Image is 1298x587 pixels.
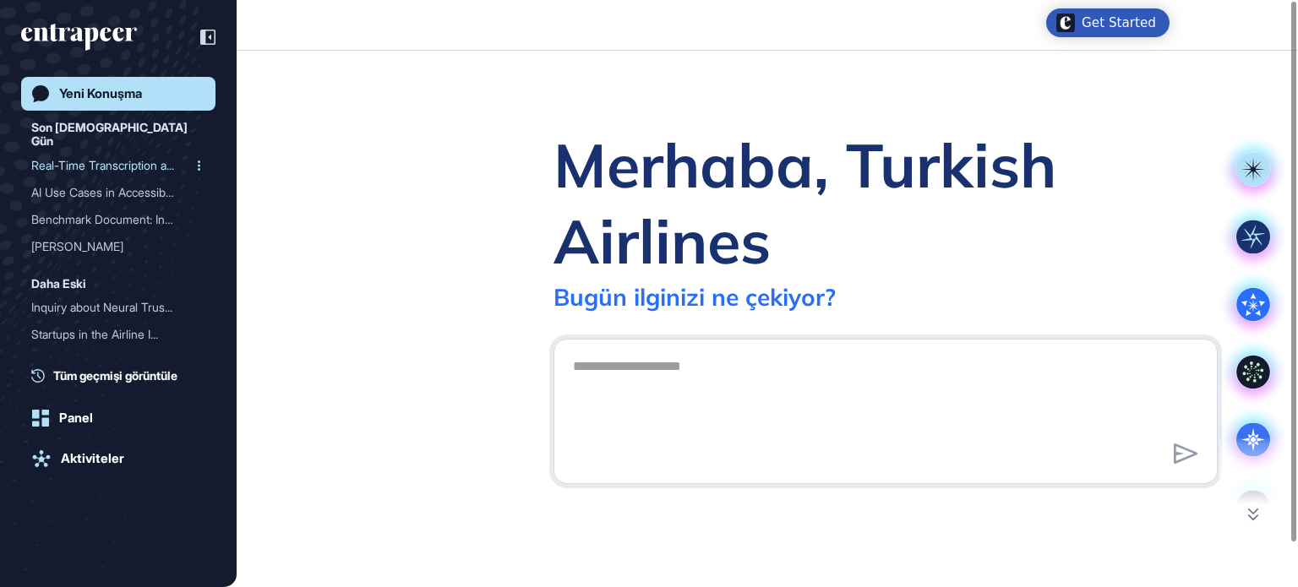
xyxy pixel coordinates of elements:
div: AI Use Cases in Accessibility for the Airline Industry [31,179,205,206]
span: Tüm geçmişi görüntüle [53,367,177,384]
div: Merhaba, Turkish Airlines [554,127,1218,279]
div: Benchmark Document: Intenseye vs Anticipai Capabilities [31,206,205,233]
a: Panel [21,401,215,435]
div: Benchmark Document: Inten... [31,206,192,233]
div: Open Get Started checklist [1046,8,1170,37]
div: Son [DEMOGRAPHIC_DATA] Gün [31,117,205,152]
div: Panel [59,410,93,426]
a: Aktiviteler [21,442,215,476]
div: AI Use Cases in Accessibi... [31,179,192,206]
div: Bugün ilginizi ne çekiyor? [554,282,836,312]
a: Yeni Konuşma [21,77,215,111]
div: [PERSON_NAME] [31,233,192,260]
div: Real-Time Transcription and AI-Based Translation Use Cases in Airline Communications [31,152,205,179]
div: Aktiviteler [61,451,124,466]
div: Inquiry about Neural Trust AI [31,294,205,321]
div: Startups in the Airline Interlining Sector [31,321,205,348]
div: Real-Time Transcription a... [31,152,192,179]
div: Daha Eski [31,274,86,294]
div: Get Started [1082,14,1156,31]
div: entrapeer-logo [21,24,137,51]
div: Startups in the Airline I... [31,321,192,348]
img: launcher-image-alternative-text [1056,14,1075,32]
div: Yeni Konuşma [59,86,142,101]
div: Inquiry about Neural Trus... [31,294,192,321]
div: Nash [31,233,205,260]
a: Tüm geçmişi görüntüle [31,367,215,384]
